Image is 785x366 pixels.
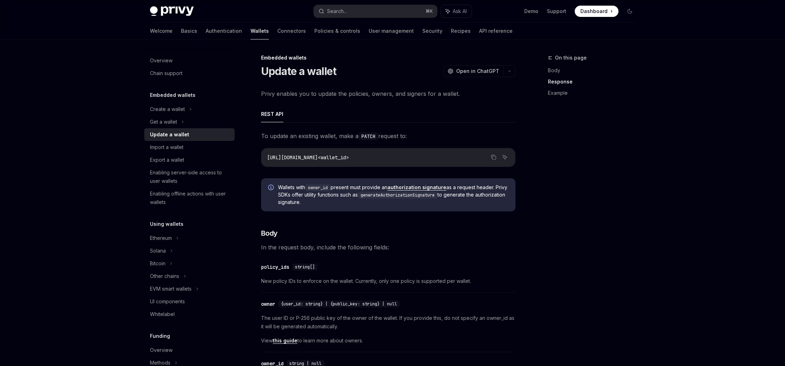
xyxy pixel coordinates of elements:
[281,301,397,307] span: {user_id: string} | {public_key: string} | null
[443,65,503,77] button: Open in ChatGPT
[250,23,269,39] a: Wallets
[150,332,170,340] h5: Funding
[181,23,197,39] a: Basics
[261,106,283,122] button: REST API
[422,23,442,39] a: Security
[456,68,499,75] span: Open in ChatGPT
[150,168,230,185] div: Enabling server-side access to user wallets
[500,153,509,162] button: Ask AI
[273,337,297,344] a: this guide
[150,105,185,113] div: Create a wallet
[150,190,230,206] div: Enabling offline actions with user wallets
[548,76,641,87] a: Response
[547,8,566,15] a: Support
[144,154,235,166] a: Export a wallet
[150,69,182,77] div: Chain support
[314,5,437,18] button: Search...⌘K
[524,8,538,15] a: Demo
[261,89,515,99] span: Privy enables you to update the policies, owners, and signers for a wallet.
[261,336,515,345] span: View to learn more about owners.
[150,156,184,164] div: Export a wallet
[150,130,189,139] div: Update a wallet
[441,5,472,18] button: Ask AI
[144,141,235,154] a: Import a wallet
[277,23,306,39] a: Connectors
[261,65,337,77] h1: Update a wallet
[144,67,235,80] a: Chain support
[580,8,608,15] span: Dashboard
[150,346,173,354] div: Overview
[144,128,235,141] a: Update a wallet
[261,263,289,271] div: policy_ids
[453,8,467,15] span: Ask AI
[387,184,446,191] a: authorization signature
[327,7,347,15] div: Search...
[261,314,515,331] span: The user ID or P-256 public key of the owner of the wallet. If you provide this, do not specify a...
[150,272,179,280] div: Other chains
[150,91,195,99] h5: Embedded wallets
[144,166,235,187] a: Enabling server-side access to user wallets
[150,247,166,255] div: Solana
[369,23,414,39] a: User management
[278,184,508,206] span: Wallets with present must provide an as a request header. Privy SDKs offer utility functions such...
[144,344,235,356] a: Overview
[451,23,471,39] a: Recipes
[150,23,173,39] a: Welcome
[295,264,315,270] span: string[]
[548,87,641,99] a: Example
[150,143,183,151] div: Import a wallet
[150,259,165,268] div: Bitcoin
[358,192,437,199] code: generateAuthorizationSignature
[548,65,641,76] a: Body
[144,295,235,308] a: UI components
[425,8,433,14] span: ⌘ K
[358,132,378,140] code: PATCH
[150,310,175,318] div: Whitelabel
[479,23,513,39] a: API reference
[144,187,235,209] a: Enabling offline actions with user wallets
[261,277,515,285] span: New policy IDs to enforce on the wallet. Currently, only one policy is supported per wallet.
[305,184,331,191] code: owner_id
[150,118,177,126] div: Get a wallet
[489,153,498,162] button: Copy the contents from the code block
[150,234,172,242] div: Ethereum
[150,297,185,306] div: UI components
[206,23,242,39] a: Authentication
[150,6,194,16] img: dark logo
[575,6,618,17] a: Dashboard
[261,242,515,252] span: In the request body, include the following fields:
[267,154,349,161] span: [URL][DOMAIN_NAME]<wallet_id>
[261,300,275,308] div: owner
[261,228,278,238] span: Body
[261,54,515,61] div: Embedded wallets
[624,6,635,17] button: Toggle dark mode
[150,220,183,228] h5: Using wallets
[144,54,235,67] a: Overview
[150,285,192,293] div: EVM smart wallets
[261,131,515,141] span: To update an existing wallet, make a request to:
[268,185,275,192] svg: Info
[150,56,173,65] div: Overview
[144,308,235,321] a: Whitelabel
[555,54,587,62] span: On this page
[314,23,360,39] a: Policies & controls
